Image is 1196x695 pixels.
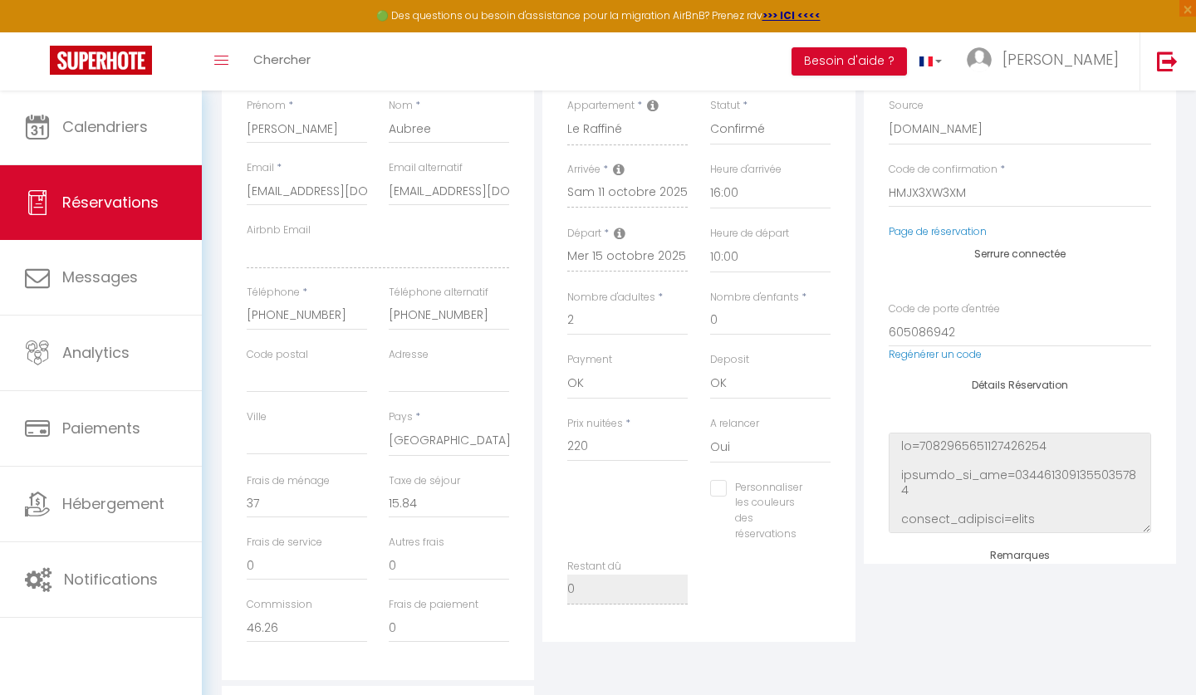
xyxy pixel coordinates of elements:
label: Téléphone [247,285,300,301]
label: Email [247,160,274,176]
label: Frais de service [247,535,322,551]
h4: Serrure connectée [889,248,1151,260]
label: Taxe de séjour [389,473,460,489]
a: Regénérer un code [889,347,982,361]
h4: Détails Réservation [889,379,1151,391]
label: Heure d'arrivée [710,162,782,178]
a: Chercher [241,32,323,91]
label: Restant dû [567,559,621,575]
label: Prénom [247,98,286,114]
label: Pays [389,409,413,425]
label: Deposit [710,352,749,368]
label: Statut [710,98,740,114]
label: Autres frais [389,535,444,551]
label: Adresse [389,347,429,363]
a: ... [PERSON_NAME] [954,32,1140,91]
span: Réservations [62,192,159,213]
span: Analytics [62,342,130,363]
label: Frais de paiement [389,597,478,613]
label: Email alternatif [389,160,463,176]
span: Calendriers [62,116,148,137]
label: Ville [247,409,267,425]
label: Payment [567,352,612,368]
label: Nombre d'enfants [710,290,799,306]
label: Nombre d'adultes [567,290,655,306]
label: Source [889,98,924,114]
label: Airbnb Email [247,223,311,238]
label: Téléphone alternatif [389,285,488,301]
span: Paiements [62,418,140,438]
a: >>> ICI <<<< [762,8,821,22]
label: Code de porte d'entrée [889,301,1000,317]
label: Départ [567,226,601,242]
label: Commission [247,597,312,613]
label: Frais de ménage [247,473,330,489]
img: ... [967,47,992,72]
button: Besoin d'aide ? [792,47,907,76]
span: Messages [62,267,138,287]
label: Prix nuitées [567,416,623,432]
span: Notifications [64,569,158,590]
label: Appartement [567,98,635,114]
span: [PERSON_NAME] [1002,49,1119,70]
h4: Remarques [889,550,1151,561]
label: Code de confirmation [889,162,997,178]
label: Heure de départ [710,226,789,242]
label: Code postal [247,347,308,363]
label: Nom [389,98,413,114]
img: logout [1157,51,1178,71]
span: Hébergement [62,493,164,514]
a: Page de réservation [889,224,987,238]
label: A relancer [710,416,759,432]
label: Arrivée [567,162,600,178]
span: Chercher [253,51,311,68]
img: Super Booking [50,46,152,75]
label: Personnaliser les couleurs des réservations [727,480,810,542]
